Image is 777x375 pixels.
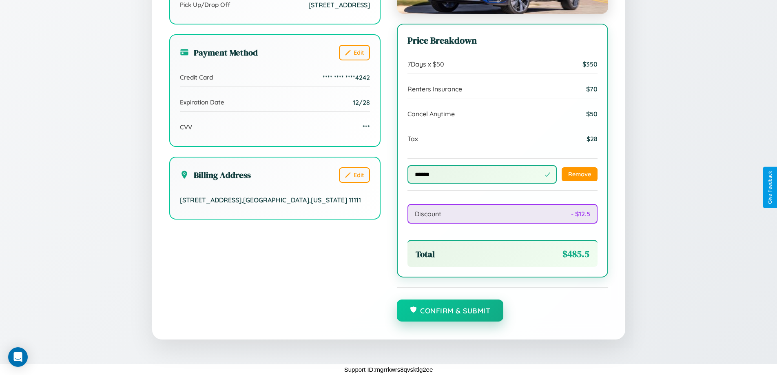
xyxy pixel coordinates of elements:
div: Give Feedback [767,171,773,204]
span: $ 350 [582,60,598,68]
h3: Price Breakdown [407,34,598,47]
span: Tax [407,135,418,143]
button: Remove [562,167,598,181]
span: [STREET_ADDRESS] , [GEOGRAPHIC_DATA] , [US_STATE] 11111 [180,196,361,204]
span: Credit Card [180,73,213,81]
span: Expiration Date [180,98,224,106]
button: Confirm & Submit [397,300,504,322]
span: Pick Up/Drop Off [180,1,230,9]
span: $ 28 [587,135,598,143]
span: Cancel Anytime [407,110,455,118]
span: - $ 12.5 [571,210,590,218]
button: Edit [339,45,370,60]
h3: Billing Address [180,169,251,181]
div: Open Intercom Messenger [8,347,28,367]
h3: Payment Method [180,47,258,58]
span: Total [416,248,435,260]
span: CVV [180,123,192,131]
span: $ 50 [586,110,598,118]
span: $ 485.5 [562,248,589,260]
p: Support ID: mgrrkwrs8qvsktlg2ee [344,364,433,375]
span: Renters Insurance [407,85,462,93]
span: 7 Days x $ 50 [407,60,444,68]
span: $ 70 [586,85,598,93]
span: 12/28 [353,98,370,107]
button: Edit [339,167,370,183]
span: Discount [415,210,441,218]
span: [STREET_ADDRESS] [308,1,370,9]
